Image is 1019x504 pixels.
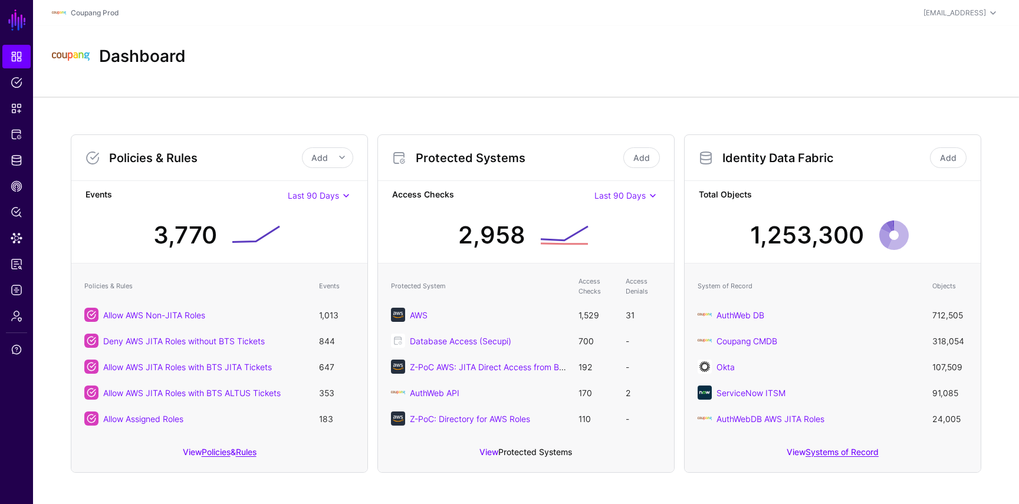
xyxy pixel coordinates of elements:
[52,6,66,20] img: svg+xml;base64,PHN2ZyBpZD0iTG9nbyIgeG1sbnM9Imh0dHA6Ly93d3cudzMub3JnLzIwMDAvc3ZnIiB3aWR0aD0iMTIxLj...
[2,226,31,250] a: Data Lens
[11,180,22,192] span: CAEP Hub
[103,336,265,346] a: Deny AWS JITA Roles without BTS Tickets
[573,354,620,380] td: 192
[620,380,667,406] td: 2
[716,414,824,424] a: AuthWebDB AWS JITA Roles
[458,218,525,253] div: 2,958
[2,123,31,146] a: Protected Systems
[236,447,257,457] a: Rules
[313,380,360,406] td: 353
[2,149,31,172] a: Identity Data Fabric
[685,439,981,472] div: View
[930,147,967,168] a: Add
[11,206,22,218] span: Policy Lens
[2,174,31,198] a: CAEP Hub
[2,97,31,120] a: Snippets
[52,38,90,75] img: svg+xml;base64,PHN2ZyBpZD0iTG9nbyIgeG1sbnM9Imh0dHA6Ly93d3cudzMub3JnLzIwMDAvc3ZnIiB3aWR0aD0iMTIxLj...
[99,47,186,67] h2: Dashboard
[11,284,22,296] span: Logs
[716,388,785,398] a: ServiceNow ITSM
[313,328,360,354] td: 844
[103,414,183,424] a: Allow Assigned Roles
[926,354,974,380] td: 107,509
[926,380,974,406] td: 91,085
[153,218,217,253] div: 3,770
[391,386,405,400] img: svg+xml;base64,PHN2ZyBpZD0iTG9nbyIgeG1sbnM9Imh0dHA6Ly93d3cudzMub3JnLzIwMDAvc3ZnIiB3aWR0aD0iMTIxLj...
[698,411,712,426] img: svg+xml;base64,PHN2ZyBpZD0iTG9nbyIgeG1sbnM9Imh0dHA6Ly93d3cudzMub3JnLzIwMDAvc3ZnIiB3aWR0aD0iMTIxLj...
[410,414,530,424] a: Z-PoC: Directory for AWS Roles
[698,386,712,400] img: svg+xml;base64,PHN2ZyB3aWR0aD0iNjQiIGhlaWdodD0iNjQiIHZpZXdCb3g9IjAgMCA2NCA2NCIgZmlsbD0ibm9uZSIgeG...
[2,278,31,302] a: Logs
[573,328,620,354] td: 700
[620,302,667,328] td: 31
[620,328,667,354] td: -
[698,308,712,322] img: svg+xml;base64,PHN2ZyBpZD0iTG9nbyIgeG1sbnM9Imh0dHA6Ly93d3cudzMub3JnLzIwMDAvc3ZnIiB3aWR0aD0iMTIxLj...
[71,8,119,17] a: Coupang Prod
[11,344,22,355] span: Support
[78,271,313,302] th: Policies & Rules
[311,153,328,163] span: Add
[926,271,974,302] th: Objects
[11,154,22,166] span: Identity Data Fabric
[573,271,620,302] th: Access Checks
[71,439,367,472] div: View &
[11,103,22,114] span: Snippets
[391,411,405,426] img: svg+xml;base64,PHN2ZyB3aWR0aD0iNjQiIGhlaWdodD0iNjQiIHZpZXdCb3g9IjAgMCA2NCA2NCIgZmlsbD0ibm9uZSIgeG...
[103,362,272,372] a: Allow AWS JITA Roles with BTS JITA Tickets
[410,388,459,398] a: AuthWeb API
[313,271,360,302] th: Events
[288,190,339,200] span: Last 90 Days
[2,71,31,94] a: Policies
[11,258,22,270] span: Access Reporting
[11,77,22,88] span: Policies
[410,310,428,320] a: AWS
[716,310,764,320] a: AuthWeb DB
[573,380,620,406] td: 170
[202,447,231,457] a: Policies
[391,360,405,374] img: svg+xml;base64,PHN2ZyB3aWR0aD0iNjQiIGhlaWdodD0iNjQiIHZpZXdCb3g9IjAgMCA2NCA2NCIgZmlsbD0ibm9uZSIgeG...
[498,447,572,457] a: Protected Systems
[573,302,620,328] td: 1,529
[692,271,926,302] th: System of Record
[410,336,511,346] a: Database Access (Secupi)
[86,188,288,203] strong: Events
[923,8,986,18] div: [EMAIL_ADDRESS]
[698,360,712,374] img: svg+xml;base64,PHN2ZyB3aWR0aD0iNjQiIGhlaWdodD0iNjQiIHZpZXdCb3g9IjAgMCA2NCA2NCIgZmlsbD0ibm9uZSIgeG...
[620,406,667,431] td: -
[2,252,31,276] a: Access Reporting
[11,232,22,244] span: Data Lens
[699,188,967,203] strong: Total Objects
[2,304,31,328] a: Admin
[620,354,667,380] td: -
[716,362,735,372] a: Okta
[7,7,27,33] a: SGNL
[926,302,974,328] td: 712,505
[410,362,673,372] a: Z-PoC AWS: JITA Direct Access from BTS ALTUS (ignoring AuthWeb)
[2,45,31,68] a: Dashboard
[313,302,360,328] td: 1,013
[391,308,405,322] img: svg+xml;base64,PHN2ZyB3aWR0aD0iNjQiIGhlaWdodD0iNjQiIHZpZXdCb3g9IjAgMCA2NCA2NCIgZmlsbD0ibm9uZSIgeG...
[103,310,205,320] a: Allow AWS Non-JITA Roles
[620,271,667,302] th: Access Denials
[11,129,22,140] span: Protected Systems
[698,334,712,348] img: svg+xml;base64,PHN2ZyBpZD0iTG9nbyIgeG1sbnM9Imh0dHA6Ly93d3cudzMub3JnLzIwMDAvc3ZnIiB3aWR0aD0iMTIxLj...
[573,406,620,431] td: 110
[926,328,974,354] td: 318,054
[385,271,573,302] th: Protected System
[2,200,31,224] a: Policy Lens
[926,406,974,431] td: 24,005
[722,151,928,165] h3: Identity Data Fabric
[594,190,646,200] span: Last 90 Days
[806,447,879,457] a: Systems of Record
[11,310,22,322] span: Admin
[313,406,360,431] td: 183
[103,388,281,398] a: Allow AWS JITA Roles with BTS ALTUS Tickets
[416,151,621,165] h3: Protected Systems
[313,354,360,380] td: 647
[378,439,674,472] div: View
[11,51,22,62] span: Dashboard
[716,336,777,346] a: Coupang CMDB
[623,147,660,168] a: Add
[750,218,864,253] div: 1,253,300
[392,188,594,203] strong: Access Checks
